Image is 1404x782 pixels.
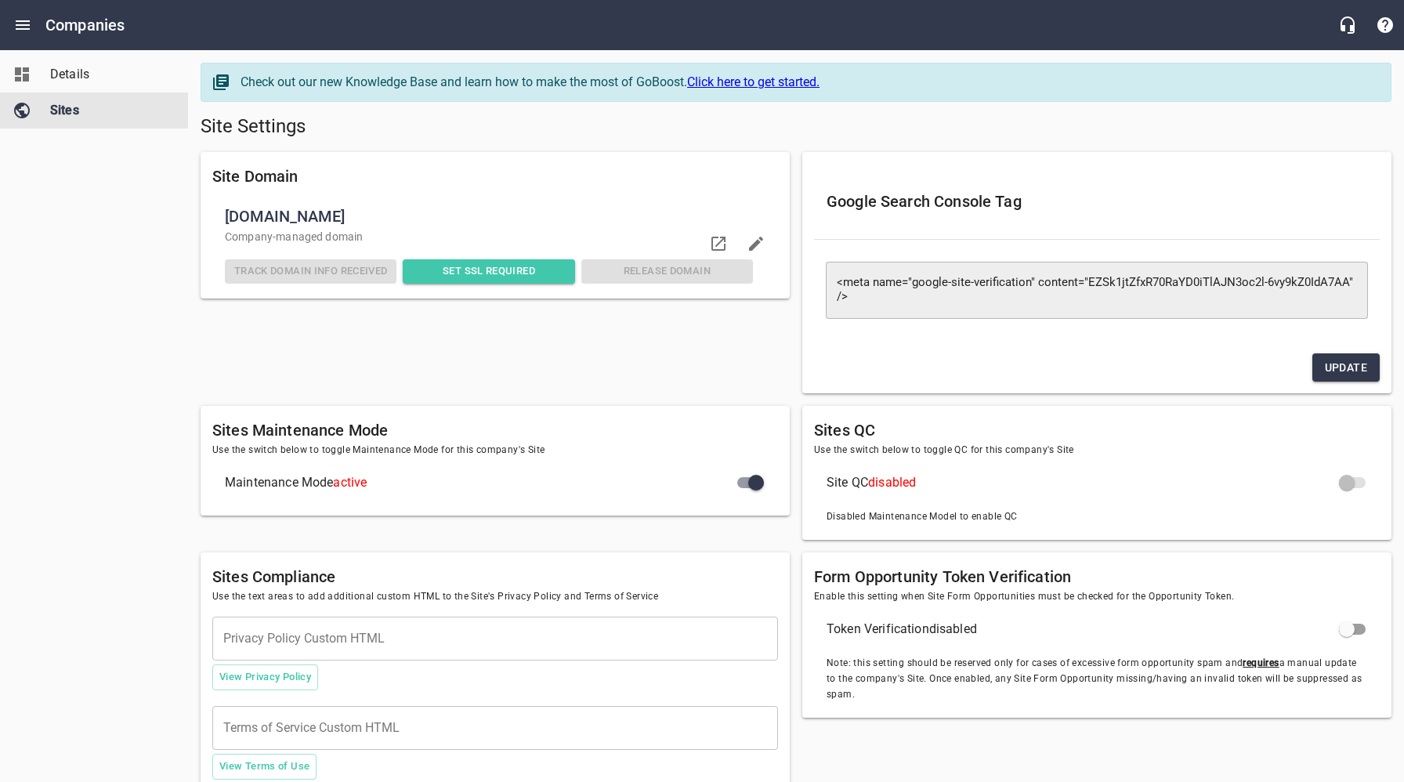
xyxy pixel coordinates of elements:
span: [DOMAIN_NAME] [225,204,753,229]
span: View Privacy Policy [219,668,311,686]
a: Click here to get started. [687,74,820,89]
div: Company -managed domain [222,226,756,248]
span: View Terms of Use [219,758,309,776]
span: Maintenance Mode [225,473,740,492]
span: Token Verification disabled [827,620,1342,639]
span: Sites [50,101,169,120]
h6: Sites QC [814,418,1380,443]
div: Check out our new Knowledge Base and learn how to make the most of GoBoost. [241,73,1375,92]
button: Set SSL Required [403,259,574,284]
h5: Site Settings [201,114,1391,139]
h6: Companies [45,13,125,38]
span: active [333,475,367,490]
h6: Sites Compliance [212,564,778,589]
span: Use the text areas to add additional custom HTML to the Site's Privacy Policy and Terms of Service [212,589,778,605]
span: disabled [868,475,916,490]
button: View Terms of Use [212,754,317,780]
h6: Sites Maintenance Mode [212,418,778,443]
button: Open drawer [4,6,42,44]
u: requires [1243,657,1279,668]
a: Visit domain [700,225,737,262]
textarea: <meta name="google-site-verification" content="EZSk1jtZfxR70RaYD0iTlAJN3oc2l-6vy9kZ0IdA7AA" /> [837,276,1357,304]
button: Update [1312,353,1380,382]
span: Disabled Maintenance Model to enable QC [827,509,1018,525]
span: Update [1325,358,1367,378]
span: Set SSL Required [409,262,568,281]
button: Live Chat [1329,6,1366,44]
span: Site QC [827,473,1342,492]
span: Use the switch below to toggle QC for this company's Site [814,443,1380,458]
h6: Form Opportunity Token Verification [814,564,1380,589]
button: Support Portal [1366,6,1404,44]
span: Enable this setting when Site Form Opportunities must be checked for the Opportunity Token. [814,589,1380,605]
h6: Google Search Console Tag [827,189,1367,214]
span: Note: this setting should be reserved only for cases of excessive form opportunity spam and a man... [827,656,1367,703]
button: Edit domain [737,225,775,262]
button: View Privacy Policy [212,664,318,690]
span: Details [50,65,169,84]
h6: Site Domain [212,164,778,189]
span: Use the switch below to toggle Maintenance Mode for this company's Site [212,443,778,458]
